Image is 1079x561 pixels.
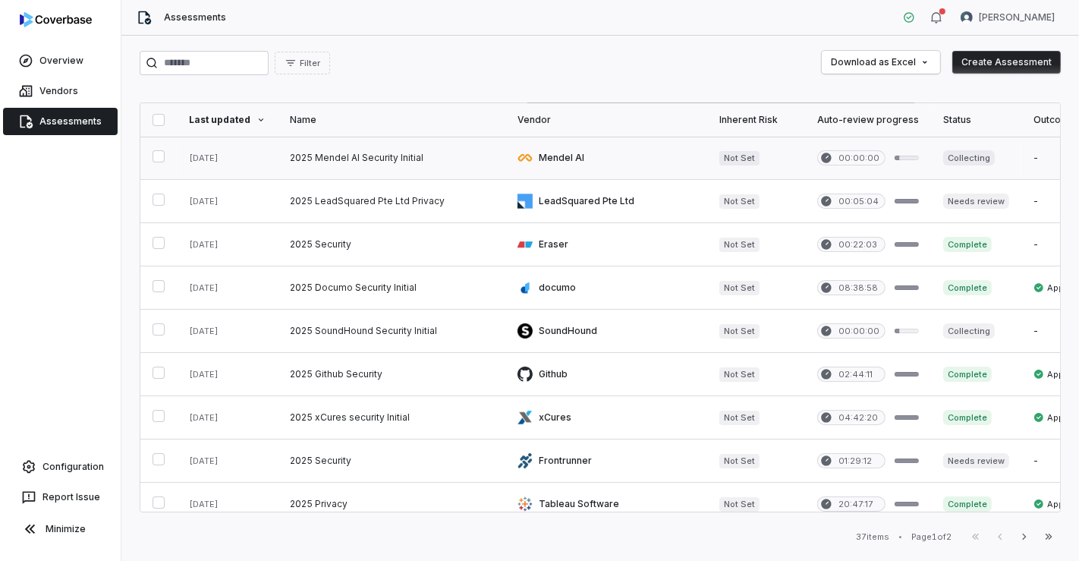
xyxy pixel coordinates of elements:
[952,51,1061,74] button: Create Assessment
[3,77,118,105] a: Vendors
[275,52,330,74] button: Filter
[189,114,266,126] div: Last updated
[822,51,940,74] button: Download as Excel
[300,58,320,69] span: Filter
[898,531,902,542] div: •
[961,11,973,24] img: Arun Muthu avatar
[817,114,919,126] div: Auto-review progress
[911,531,952,543] div: Page 1 of 2
[979,11,1055,24] span: [PERSON_NAME]
[20,12,92,27] img: logo-D7KZi-bG.svg
[719,114,793,126] div: Inherent Risk
[3,47,118,74] a: Overview
[164,11,226,24] span: Assessments
[6,453,115,481] a: Configuration
[6,484,115,511] button: Report Issue
[952,6,1064,29] button: Arun Muthu avatar[PERSON_NAME]
[6,514,115,544] button: Minimize
[943,114,1009,126] div: Status
[517,114,695,126] div: Vendor
[856,531,889,543] div: 37 items
[3,108,118,135] a: Assessments
[290,114,493,126] div: Name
